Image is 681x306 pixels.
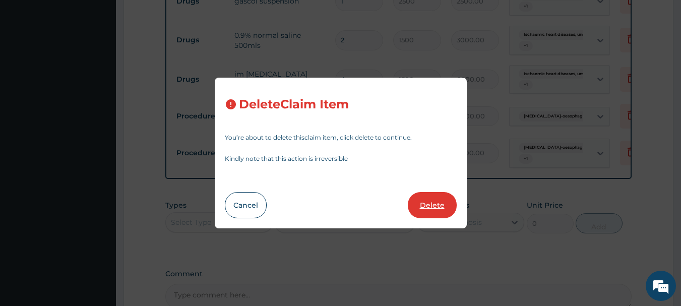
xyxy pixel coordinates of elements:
[5,201,192,236] textarea: Type your message and hit 'Enter'
[165,5,190,29] div: Minimize live chat window
[225,192,267,218] button: Cancel
[52,56,169,70] div: Chat with us now
[58,90,139,192] span: We're online!
[225,156,457,162] p: Kindly note that this action is irreversible
[19,50,41,76] img: d_794563401_company_1708531726252_794563401
[239,98,349,111] h3: Delete Claim Item
[225,135,457,141] p: You’re about to delete this claim item , click delete to continue.
[408,192,457,218] button: Delete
